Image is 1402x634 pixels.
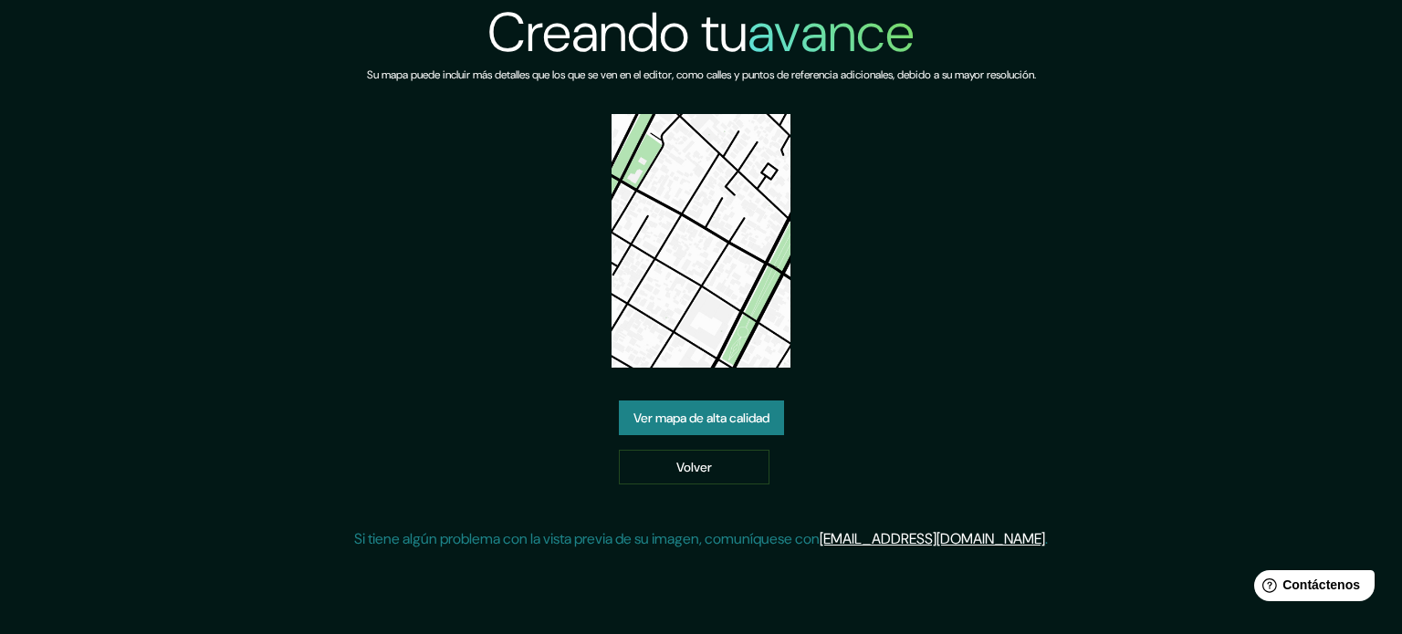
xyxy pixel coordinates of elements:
[367,68,1036,82] font: Su mapa puede incluir más detalles que los que se ven en el editor, como calles y puntos de refer...
[820,529,1045,548] a: [EMAIL_ADDRESS][DOMAIN_NAME]
[354,529,820,548] font: Si tiene algún problema con la vista previa de su imagen, comuníquese con
[1240,563,1382,614] iframe: Lanzador de widgets de ayuda
[676,459,712,475] font: Volver
[1045,529,1048,548] font: .
[619,400,784,435] a: Ver mapa de alta calidad
[633,410,769,426] font: Ver mapa de alta calidad
[612,114,791,368] img: vista previa del mapa creado
[619,450,769,484] a: Volver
